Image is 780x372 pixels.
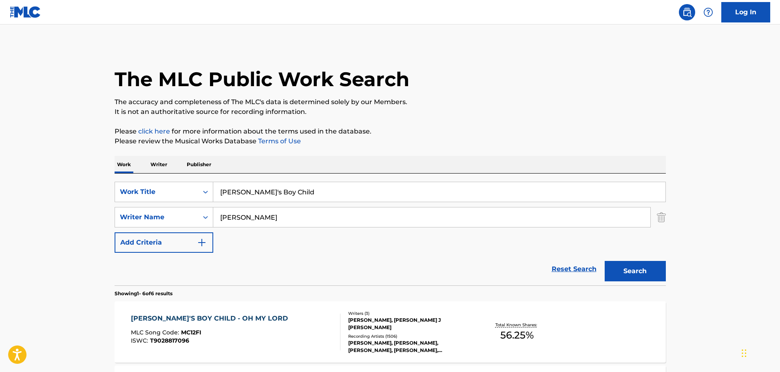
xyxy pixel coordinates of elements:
p: Showing 1 - 6 of 6 results [115,290,172,297]
p: Total Known Shares: [495,322,539,328]
div: Writer Name [120,212,193,222]
img: Delete Criterion [657,207,666,227]
div: [PERSON_NAME], [PERSON_NAME] J [PERSON_NAME] [348,316,471,331]
img: 9d2ae6d4665cec9f34b9.svg [197,238,207,247]
img: help [703,7,713,17]
div: [PERSON_NAME], [PERSON_NAME], [PERSON_NAME], [PERSON_NAME], [PERSON_NAME], [PERSON_NAME] [348,339,471,354]
a: Public Search [679,4,695,20]
span: MLC Song Code : [131,329,181,336]
div: Recording Artists ( 1506 ) [348,333,471,339]
iframe: Chat Widget [739,333,780,372]
a: [PERSON_NAME]'S BOY CHILD - OH MY LORDMLC Song Code:MC12FIISWC:T9028817096Writers (3)[PERSON_NAME... [115,301,666,363]
p: Writer [148,156,170,173]
p: Publisher [184,156,214,173]
button: Add Criteria [115,232,213,253]
div: [PERSON_NAME]'S BOY CHILD - OH MY LORD [131,314,292,323]
div: Help [700,4,716,20]
button: Search [605,261,666,281]
span: 56.25 % [500,328,534,343]
p: Work [115,156,133,173]
p: The accuracy and completeness of The MLC's data is determined solely by our Members. [115,97,666,107]
div: Work Title [120,187,193,197]
h1: The MLC Public Work Search [115,67,409,91]
p: Please review the Musical Works Database [115,136,666,146]
div: Drag [742,341,747,365]
a: Terms of Use [256,137,301,145]
a: Log In [721,2,770,22]
form: Search Form [115,182,666,285]
a: click here [138,127,170,135]
div: Writers ( 3 ) [348,310,471,316]
p: Please for more information about the terms used in the database. [115,127,666,136]
img: search [682,7,692,17]
span: T9028817096 [150,337,189,344]
a: Reset Search [548,260,601,278]
p: It is not an authoritative source for recording information. [115,107,666,117]
span: MC12FI [181,329,201,336]
span: ISWC : [131,337,150,344]
img: MLC Logo [10,6,41,18]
